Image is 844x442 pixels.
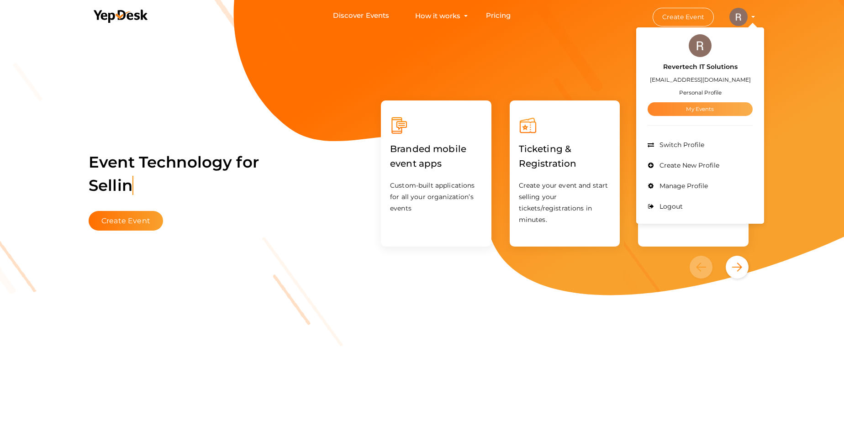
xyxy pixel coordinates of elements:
[486,7,511,24] a: Pricing
[333,7,389,24] a: Discover Events
[519,180,611,226] p: Create your event and start selling your tickets/registrations in minutes.
[657,161,719,169] span: Create New Profile
[390,180,482,214] p: Custom-built applications for all your organization’s events
[657,141,704,149] span: Switch Profile
[390,135,482,178] label: Branded mobile event apps
[89,176,133,195] span: Sellin
[653,8,714,26] button: Create Event
[657,182,708,190] span: Manage Profile
[726,256,749,279] button: Next
[679,89,722,96] small: Personal Profile
[89,211,163,231] button: Create Event
[729,8,748,26] img: ACg8ocK1IXjeUGWyc3PMIVOJUlgCGKZlH2uMoDsdyvXYNjgcwvKtCg=s100
[412,7,463,24] button: How it works
[650,74,751,85] label: [EMAIL_ADDRESS][DOMAIN_NAME]
[663,62,738,72] label: Revertech IT Solutions
[519,160,611,168] a: Ticketing & Registration
[89,139,259,209] label: Event Technology for
[689,34,712,57] img: ACg8ocK1IXjeUGWyc3PMIVOJUlgCGKZlH2uMoDsdyvXYNjgcwvKtCg=s100
[519,135,611,178] label: Ticketing & Registration
[648,102,753,116] a: My Events
[390,160,482,168] a: Branded mobile event apps
[690,256,724,279] button: Previous
[657,202,683,210] span: Logout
